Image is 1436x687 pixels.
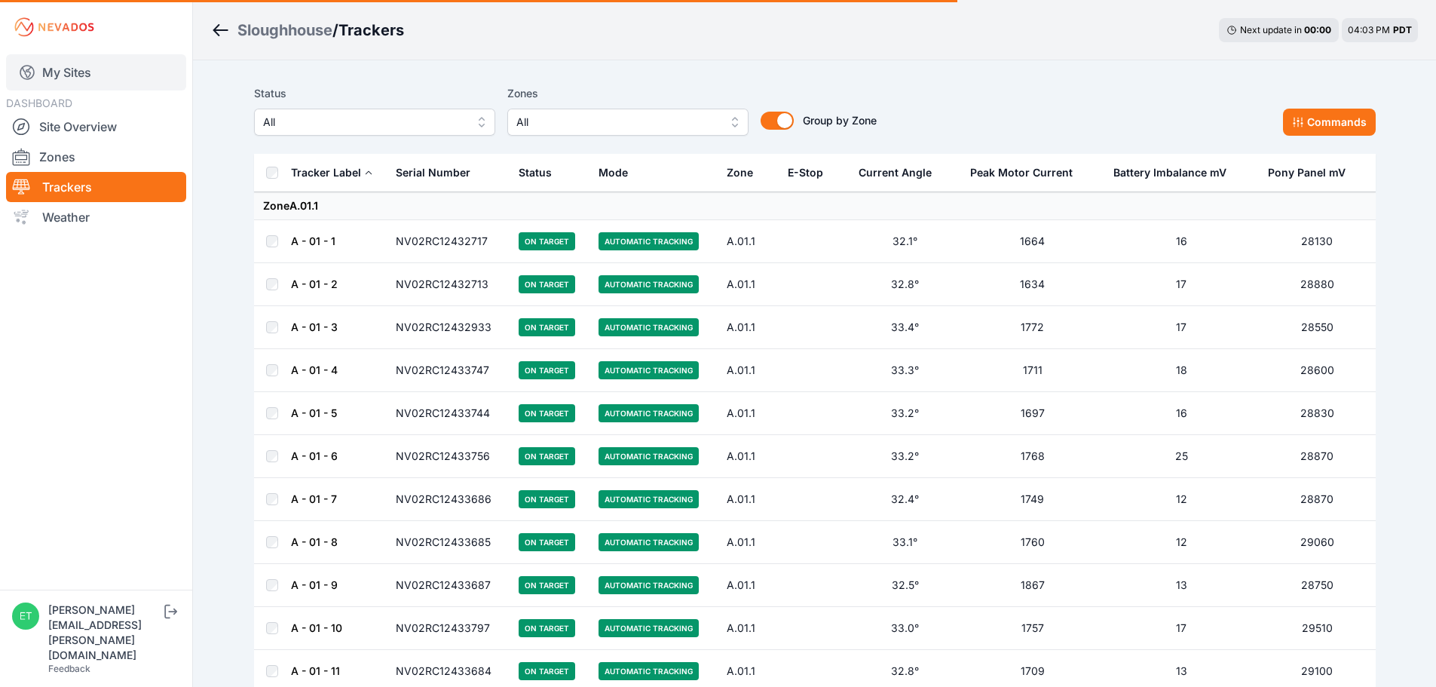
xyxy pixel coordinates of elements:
button: All [507,109,749,136]
span: Automatic Tracking [599,533,699,551]
td: Zone A.01.1 [254,192,1376,220]
td: A.01.1 [718,306,779,349]
td: 1768 [961,435,1104,478]
td: 32.1° [850,220,961,263]
span: DASHBOARD [6,97,72,109]
span: Automatic Tracking [599,447,699,465]
span: On Target [519,533,575,551]
span: On Target [519,576,575,594]
td: 28130 [1259,220,1375,263]
td: 28870 [1259,435,1375,478]
td: NV02RC12432933 [387,306,510,349]
td: 33.1° [850,521,961,564]
span: On Target [519,619,575,637]
td: 13 [1104,564,1259,607]
span: / [332,20,338,41]
span: Automatic Tracking [599,662,699,680]
button: Serial Number [396,155,482,191]
a: A - 01 - 11 [291,664,340,677]
span: PDT [1393,24,1412,35]
button: Battery Imbalance mV [1113,155,1239,191]
a: Sloughhouse [237,20,332,41]
td: 28880 [1259,263,1375,306]
td: A.01.1 [718,564,779,607]
span: On Target [519,490,575,508]
span: 04:03 PM [1348,24,1390,35]
a: Feedback [48,663,90,674]
span: On Target [519,232,575,250]
td: 28550 [1259,306,1375,349]
span: On Target [519,404,575,422]
span: Automatic Tracking [599,619,699,637]
td: A.01.1 [718,220,779,263]
span: All [516,113,718,131]
td: 33.2° [850,435,961,478]
td: A.01.1 [718,349,779,392]
td: NV02RC12433756 [387,435,510,478]
td: 1772 [961,306,1104,349]
div: Tracker Label [291,165,361,180]
img: ethan.harte@nevados.solar [12,603,39,630]
a: A - 01 - 5 [291,406,337,419]
td: 28600 [1259,349,1375,392]
button: All [254,109,495,136]
div: Status [519,165,552,180]
button: E-Stop [788,155,835,191]
div: [PERSON_NAME][EMAIL_ADDRESS][PERSON_NAME][DOMAIN_NAME] [48,603,161,663]
span: Automatic Tracking [599,232,699,250]
td: 12 [1104,478,1259,521]
a: A - 01 - 2 [291,278,338,290]
a: Weather [6,202,186,232]
div: Pony Panel mV [1268,165,1346,180]
td: 1711 [961,349,1104,392]
td: 1664 [961,220,1104,263]
td: NV02RC12432713 [387,263,510,306]
td: 1867 [961,564,1104,607]
label: Zones [507,84,749,103]
span: Automatic Tracking [599,576,699,594]
td: 1749 [961,478,1104,521]
td: 28870 [1259,478,1375,521]
td: 29060 [1259,521,1375,564]
span: Automatic Tracking [599,361,699,379]
td: 16 [1104,220,1259,263]
span: On Target [519,275,575,293]
td: A.01.1 [718,263,779,306]
td: 33.3° [850,349,961,392]
td: A.01.1 [718,607,779,650]
td: 32.8° [850,263,961,306]
a: A - 01 - 6 [291,449,338,462]
td: 1760 [961,521,1104,564]
td: 32.4° [850,478,961,521]
div: Peak Motor Current [970,165,1073,180]
td: A.01.1 [718,435,779,478]
td: 32.5° [850,564,961,607]
td: 33.2° [850,392,961,435]
td: 17 [1104,607,1259,650]
a: My Sites [6,54,186,90]
td: NV02RC12432717 [387,220,510,263]
a: A - 01 - 7 [291,492,337,505]
a: A - 01 - 10 [291,621,342,634]
td: NV02RC12433685 [387,521,510,564]
span: Group by Zone [803,114,877,127]
a: A - 01 - 8 [291,535,338,548]
span: On Target [519,662,575,680]
td: 17 [1104,263,1259,306]
td: NV02RC12433747 [387,349,510,392]
div: Serial Number [396,165,470,180]
td: A.01.1 [718,392,779,435]
td: 1634 [961,263,1104,306]
span: On Target [519,361,575,379]
button: Status [519,155,564,191]
a: Zones [6,142,186,172]
div: E-Stop [788,165,823,180]
span: All [263,113,465,131]
span: On Target [519,447,575,465]
td: 1697 [961,392,1104,435]
span: Automatic Tracking [599,490,699,508]
td: 1757 [961,607,1104,650]
span: Automatic Tracking [599,275,699,293]
div: Mode [599,165,628,180]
